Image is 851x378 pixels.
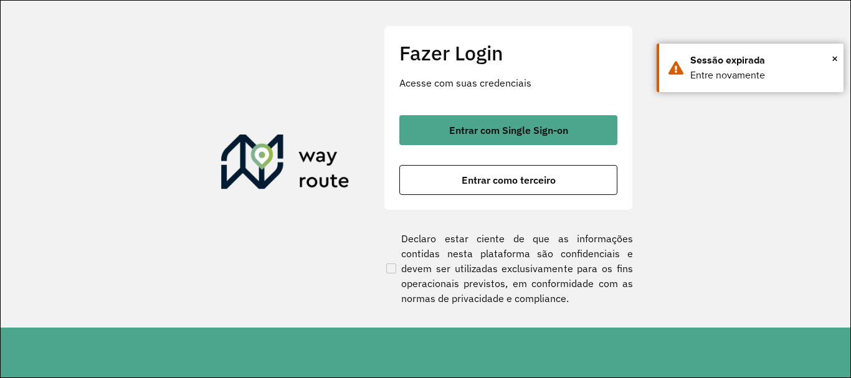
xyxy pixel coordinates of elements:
label: Declaro estar ciente de que as informações contidas nesta plataforma são confidenciais e devem se... [384,231,633,306]
button: button [399,115,617,145]
button: button [399,165,617,195]
span: Entrar como terceiro [462,175,556,185]
h2: Fazer Login [399,41,617,65]
span: Entrar com Single Sign-on [449,125,568,135]
button: Close [832,49,838,68]
div: Sessão expirada [690,53,834,68]
img: Roteirizador AmbevTech [221,135,349,194]
div: Entre novamente [690,68,834,83]
span: × [832,49,838,68]
p: Acesse com suas credenciais [399,75,617,90]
